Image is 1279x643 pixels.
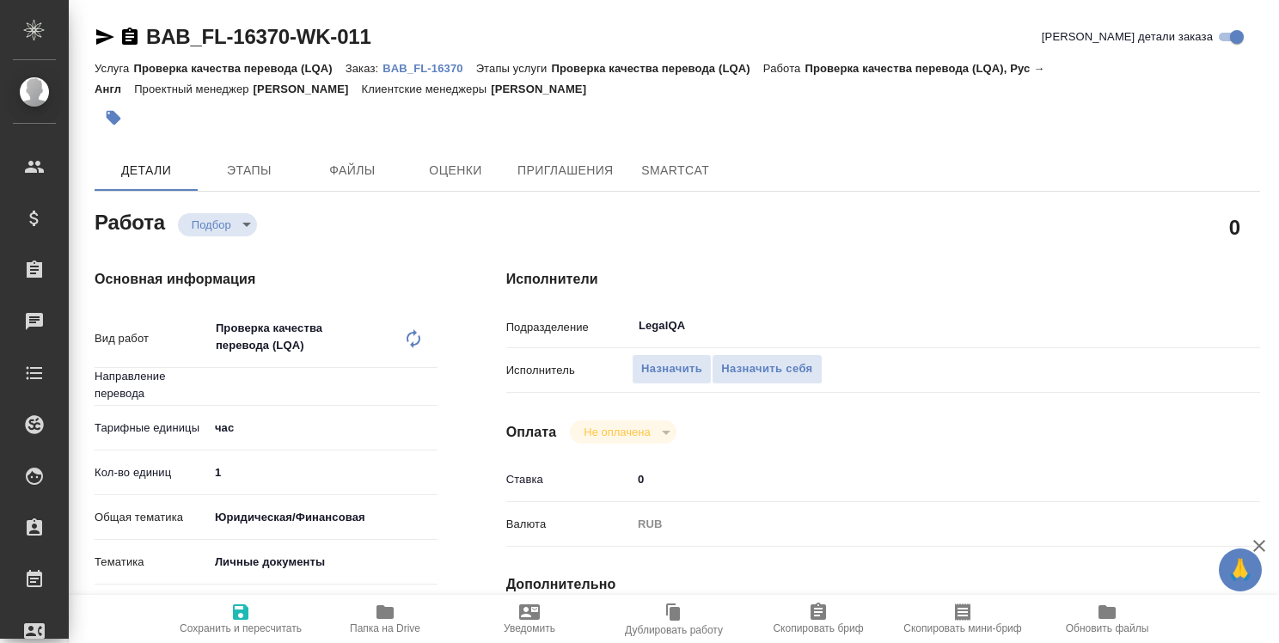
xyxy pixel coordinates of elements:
[602,595,746,643] button: Дублировать работу
[187,217,236,232] button: Подбор
[209,503,438,532] div: Юридическая/Финансовая
[1066,622,1149,634] span: Обновить файлы
[506,269,1260,290] h4: Исполнители
[95,205,165,236] h2: Работа
[632,510,1197,539] div: RUB
[712,354,822,384] button: Назначить себя
[641,359,702,379] span: Назначить
[491,83,599,95] p: [PERSON_NAME]
[1035,595,1179,643] button: Обновить файлы
[506,471,632,488] p: Ставка
[168,595,313,643] button: Сохранить и пересчитать
[95,330,209,347] p: Вид работ
[551,62,762,75] p: Проверка качества перевода (LQA)
[105,160,187,181] span: Детали
[95,62,133,75] p: Услуга
[346,62,382,75] p: Заказ:
[209,413,438,443] div: час
[362,83,492,95] p: Клиентские менеджеры
[634,160,717,181] span: SmartCat
[95,269,438,290] h4: Основная информация
[178,213,257,236] div: Подбор
[578,425,655,439] button: Не оплачена
[95,419,209,437] p: Тарифные единицы
[146,25,371,48] a: BAB_FL-16370-WK-011
[890,595,1035,643] button: Скопировать мини-бриф
[1229,212,1240,242] h2: 0
[517,160,614,181] span: Приглашения
[1219,548,1262,591] button: 🙏
[428,382,431,385] button: Open
[625,624,723,636] span: Дублировать работу
[95,27,115,47] button: Скопировать ссылку для ЯМессенджера
[1042,28,1213,46] span: [PERSON_NAME] детали заказа
[506,422,557,443] h4: Оплата
[382,60,475,75] a: BAB_FL-16370
[95,554,209,571] p: Тематика
[632,467,1197,492] input: ✎ Введи что-нибудь
[119,27,140,47] button: Скопировать ссылку
[457,595,602,643] button: Уведомить
[133,62,345,75] p: Проверка качества перевода (LQA)
[1226,552,1255,588] span: 🙏
[180,622,302,634] span: Сохранить и пересчитать
[773,622,863,634] span: Скопировать бриф
[903,622,1021,634] span: Скопировать мини-бриф
[476,62,552,75] p: Этапы услуги
[95,509,209,526] p: Общая тематика
[506,574,1260,595] h4: Дополнительно
[209,548,438,577] div: Личные документы
[311,160,394,181] span: Файлы
[504,622,555,634] span: Уведомить
[1188,324,1191,328] button: Open
[746,595,890,643] button: Скопировать бриф
[208,160,291,181] span: Этапы
[313,595,457,643] button: Папка на Drive
[721,359,812,379] span: Назначить себя
[209,460,438,485] input: ✎ Введи что-нибудь
[95,464,209,481] p: Кол-во единиц
[414,160,497,181] span: Оценки
[134,83,253,95] p: Проектный менеджер
[95,368,209,402] p: Направление перевода
[570,420,676,444] div: Подбор
[506,319,632,336] p: Подразделение
[763,62,805,75] p: Работа
[506,516,632,533] p: Валюта
[506,362,632,379] p: Исполнитель
[632,354,712,384] button: Назначить
[350,622,420,634] span: Папка на Drive
[95,99,132,137] button: Добавить тэг
[254,83,362,95] p: [PERSON_NAME]
[382,62,475,75] p: BAB_FL-16370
